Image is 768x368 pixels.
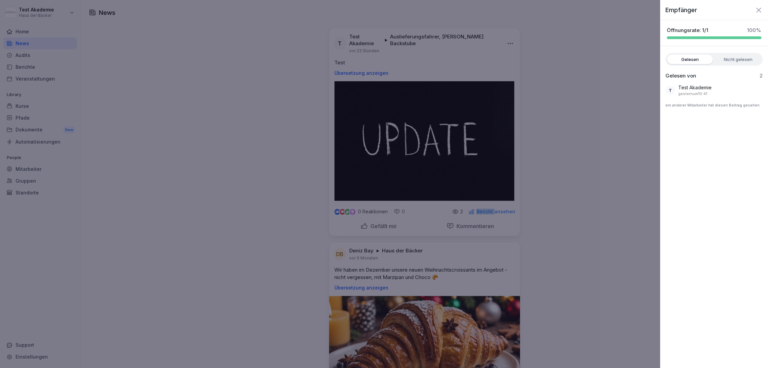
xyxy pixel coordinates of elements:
p: Empfänger [665,5,697,14]
label: Nicht gelesen [715,55,761,64]
div: T [665,86,675,95]
p: 100 % [747,27,761,34]
p: Test Akademie [678,84,712,91]
p: Gelesen von [665,72,696,79]
label: Gelesen [667,55,713,64]
p: 8. September 2025 um 10:41 [678,91,707,97]
p: 2 [760,72,763,79]
p: Öffnungsrate: 1/1 [667,27,708,34]
p: ein anderer Mitarbeiter hat diesen Beitrag gesehen [665,100,763,111]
